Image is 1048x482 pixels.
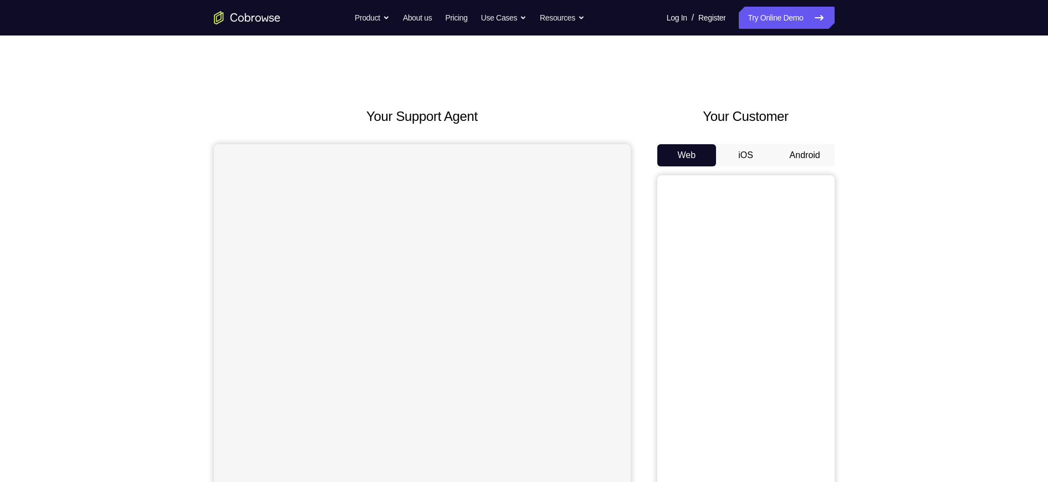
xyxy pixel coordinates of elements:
a: About us [403,7,432,29]
h2: Your Support Agent [214,106,631,126]
a: Pricing [445,7,467,29]
button: Product [355,7,390,29]
span: / [692,11,694,24]
button: Web [657,144,717,166]
h2: Your Customer [657,106,835,126]
button: Android [775,144,835,166]
button: Use Cases [481,7,526,29]
button: iOS [716,144,775,166]
a: Go to the home page [214,11,280,24]
a: Log In [667,7,687,29]
button: Resources [540,7,585,29]
a: Register [698,7,725,29]
a: Try Online Demo [739,7,834,29]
